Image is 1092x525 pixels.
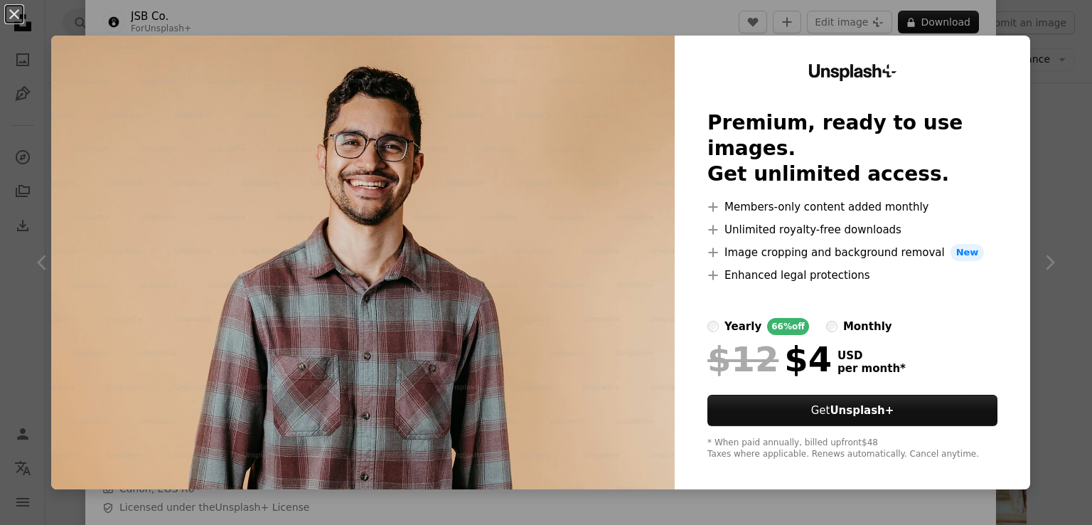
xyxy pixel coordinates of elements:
[707,267,997,284] li: Enhanced legal protections
[826,321,837,332] input: monthly
[707,221,997,238] li: Unlimited royalty-free downloads
[707,341,832,378] div: $4
[767,318,809,335] div: 66% off
[707,244,997,261] li: Image cropping and background removal
[707,437,997,460] div: * When paid annually, billed upfront $48 Taxes where applicable. Renews automatically. Cancel any...
[830,404,894,417] strong: Unsplash+
[951,244,985,261] span: New
[707,198,997,216] li: Members-only content added monthly
[837,362,906,375] span: per month *
[707,395,997,426] button: GetUnsplash+
[837,349,906,362] span: USD
[707,341,778,378] span: $12
[724,318,761,335] div: yearly
[843,318,892,335] div: monthly
[707,321,719,332] input: yearly66%off
[707,110,997,187] h2: Premium, ready to use images. Get unlimited access.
